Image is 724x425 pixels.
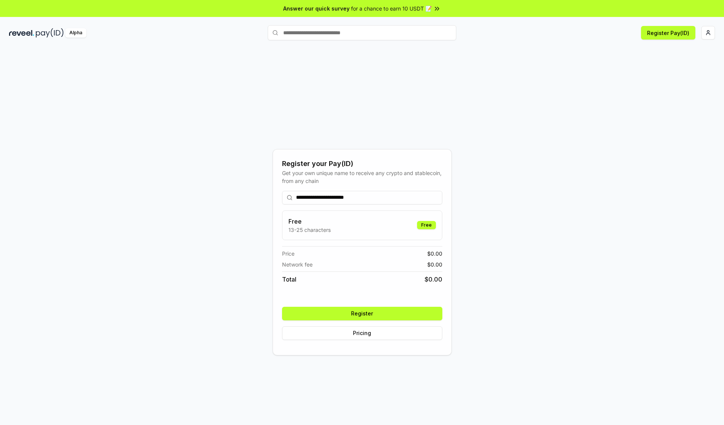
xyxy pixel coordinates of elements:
[427,260,442,268] span: $ 0.00
[425,275,442,284] span: $ 0.00
[282,275,296,284] span: Total
[282,250,295,257] span: Price
[282,169,442,185] div: Get your own unique name to receive any crypto and stablecoin, from any chain
[427,250,442,257] span: $ 0.00
[351,5,432,12] span: for a chance to earn 10 USDT 📝
[288,226,331,234] p: 13-25 characters
[282,326,442,340] button: Pricing
[36,28,64,38] img: pay_id
[65,28,86,38] div: Alpha
[9,28,34,38] img: reveel_dark
[282,158,442,169] div: Register your Pay(ID)
[282,260,313,268] span: Network fee
[641,26,695,40] button: Register Pay(ID)
[288,217,331,226] h3: Free
[282,307,442,320] button: Register
[283,5,350,12] span: Answer our quick survey
[417,221,436,229] div: Free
